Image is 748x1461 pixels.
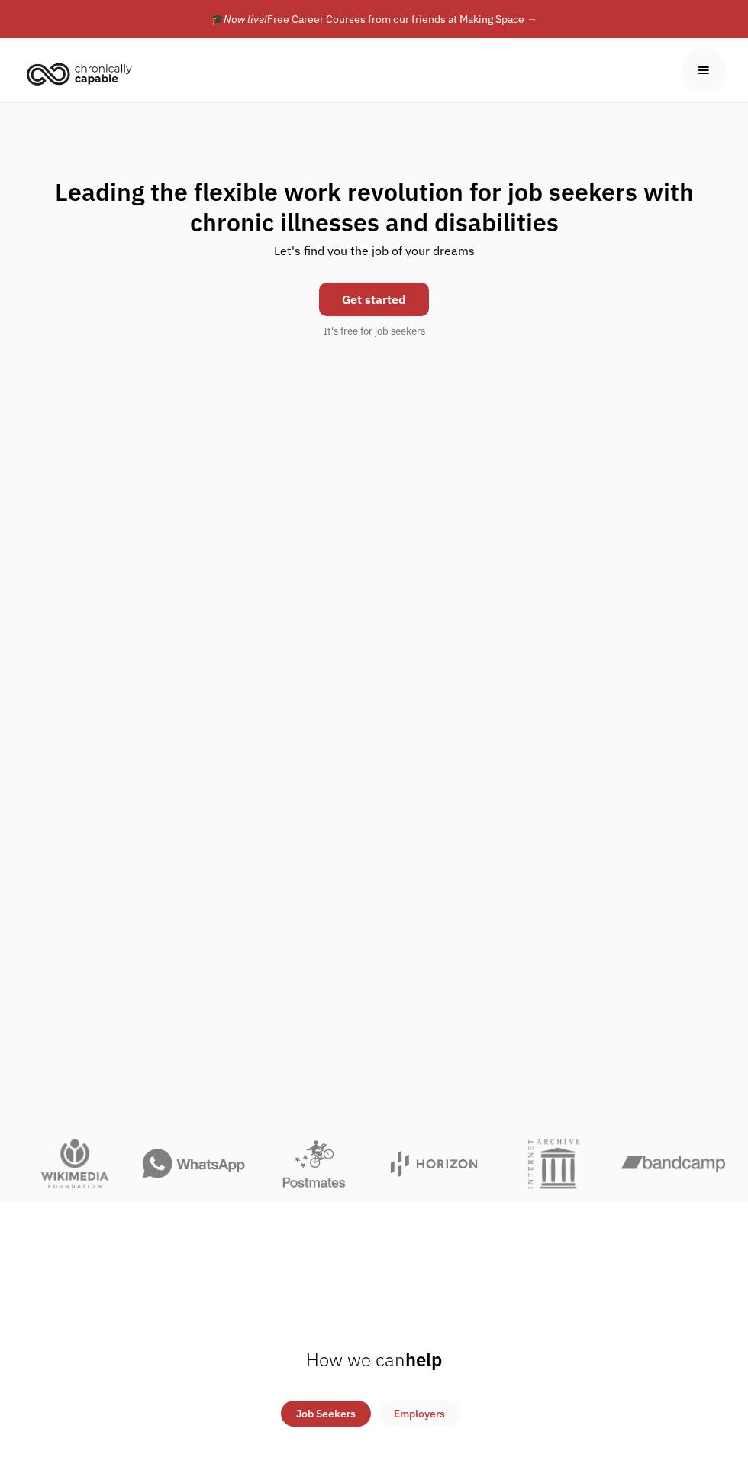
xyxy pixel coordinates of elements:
div: 🎓 Free Career Courses from our friends at Making Space → [211,10,537,28]
div: menu [682,48,726,92]
em: Now live! [224,12,267,26]
a: home [22,57,143,90]
h2: help [306,1348,442,1371]
img: Chronically Capable logo [22,57,137,90]
span: How we can [306,1347,405,1372]
div: It's free for job seekers [324,324,425,339]
div: Let's find you the job of your dreams [274,238,475,275]
div: Job Seekers [296,1404,356,1423]
h1: Leading the flexible work revolution for job seekers with chronic illnesses and disabilities [15,176,733,238]
div: Employers [394,1404,445,1423]
a: Get started [319,283,429,316]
